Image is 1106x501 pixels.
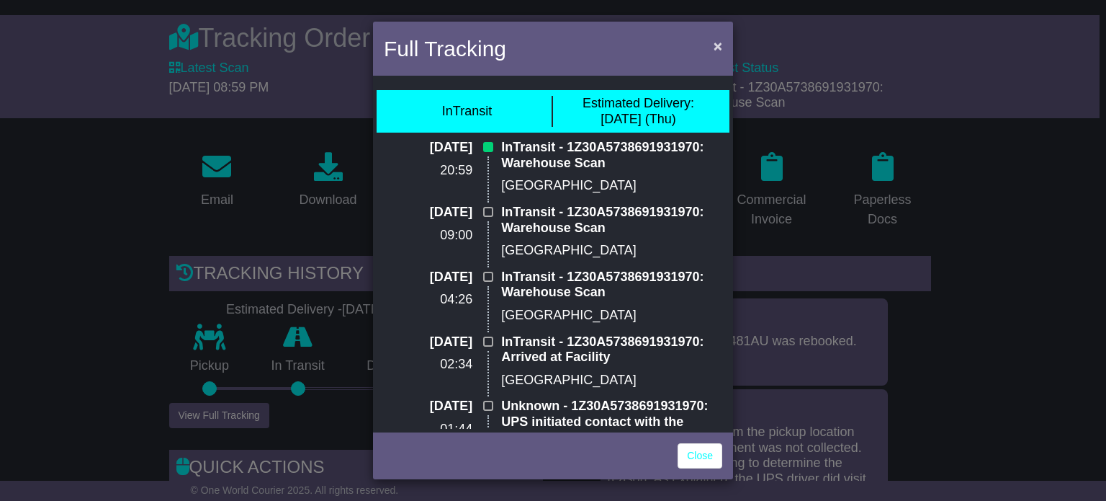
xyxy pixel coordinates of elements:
h4: Full Tracking [384,32,506,65]
p: InTransit - 1Z30A5738691931970: Warehouse Scan [501,205,722,236]
p: 01:44 [384,422,472,438]
span: × [714,37,722,54]
div: InTransit [442,104,492,120]
p: InTransit - 1Z30A5738691931970: Warehouse Scan [501,140,722,171]
p: [GEOGRAPHIC_DATA] [501,308,722,324]
p: 02:34 [384,357,472,373]
div: [DATE] (Thu) [583,96,694,127]
p: InTransit - 1Z30A5738691931970: Arrived at Facility [501,334,722,365]
p: [DATE] [384,399,472,414]
p: 20:59 [384,163,472,179]
p: Unknown - 1Z30A5738691931970: UPS initiated contact with the sender to obtain clearance informati... [501,399,722,476]
p: [DATE] [384,205,472,221]
p: 04:26 [384,292,472,308]
p: InTransit - 1Z30A5738691931970: Warehouse Scan [501,270,722,301]
p: [GEOGRAPHIC_DATA] [501,243,722,259]
p: [GEOGRAPHIC_DATA] [501,178,722,194]
p: [GEOGRAPHIC_DATA] [501,373,722,389]
p: 09:00 [384,228,472,244]
p: [DATE] [384,334,472,350]
span: Estimated Delivery: [583,96,694,110]
p: [DATE] [384,270,472,285]
a: Close [678,443,722,469]
p: [DATE] [384,140,472,156]
button: Close [706,31,729,61]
